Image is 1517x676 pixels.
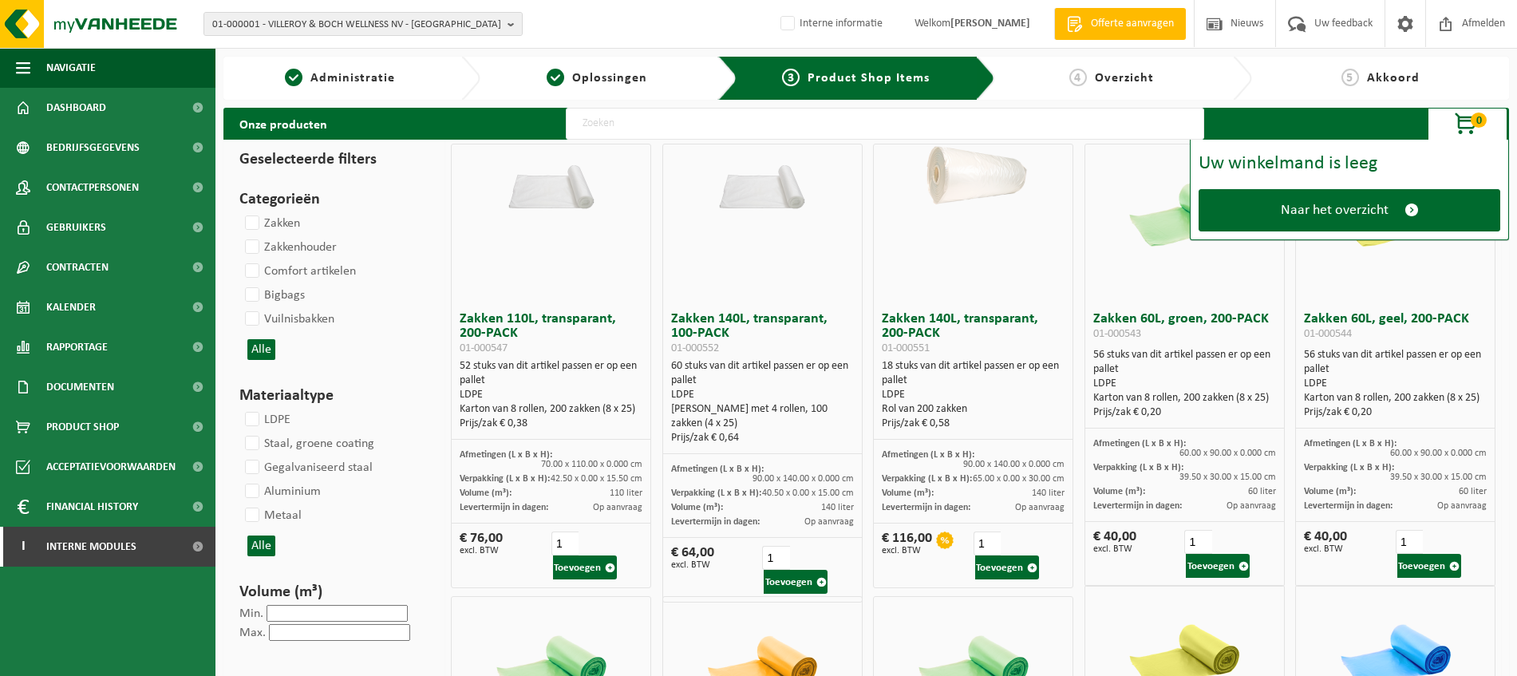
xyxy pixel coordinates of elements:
[242,408,290,432] label: LDPE
[1304,405,1487,420] div: Prijs/zak € 0,20
[1095,72,1154,85] span: Overzicht
[1390,472,1487,482] span: 39.50 x 30.00 x 15.00 cm
[1093,312,1276,344] h3: Zakken 60L, groen, 200-PACK
[46,407,119,447] span: Product Shop
[1304,463,1394,472] span: Verpakking (L x B x H):
[671,431,854,445] div: Prijs/zak € 0,64
[610,488,642,498] span: 110 liter
[963,460,1065,469] span: 90.00 x 140.00 x 0.000 cm
[777,12,883,36] label: Interne informatie
[16,527,30,567] span: I
[1015,503,1065,512] span: Op aanvraag
[46,487,138,527] span: Financial History
[671,517,760,527] span: Levertermijn in dagen:
[242,456,373,480] label: Gegalvaniseerd staal
[551,532,579,555] input: 1
[1304,312,1487,344] h3: Zakken 60L, geel, 200-PACK
[242,259,356,283] label: Comfort artikelen
[1093,328,1141,340] span: 01-000543
[1003,69,1220,88] a: 4Overzicht
[460,388,642,402] div: LDPE
[808,72,930,85] span: Product Shop Items
[882,417,1065,431] div: Prijs/zak € 0,58
[46,128,140,168] span: Bedrijfsgegevens
[1304,487,1356,496] span: Volume (m³):
[460,417,642,431] div: Prijs/zak € 0,38
[239,384,421,408] h3: Materiaaltype
[239,580,421,604] h3: Volume (m³)
[1087,16,1178,32] span: Offerte aanvragen
[1304,544,1347,554] span: excl. BTW
[749,69,962,88] a: 3Product Shop Items
[1227,501,1276,511] span: Op aanvraag
[553,555,617,579] button: Toevoegen
[1186,554,1250,578] button: Toevoegen
[460,450,552,460] span: Afmetingen (L x B x H):
[242,283,305,307] label: Bigbags
[46,168,139,208] span: Contactpersonen
[1199,154,1500,173] div: Uw winkelmand is leeg
[212,13,501,37] span: 01-000001 - VILLEROY & BOCH WELLNESS NV - [GEOGRAPHIC_DATA]
[460,359,642,431] div: 52 stuks van dit artikel passen er op een pallet
[460,503,548,512] span: Levertermijn in dagen:
[1260,69,1501,88] a: 5Akkoord
[223,108,343,140] h2: Onze producten
[460,312,642,355] h3: Zakken 110L, transparant, 200-PACK
[671,402,854,431] div: [PERSON_NAME] met 4 rollen, 100 zakken (4 x 25)
[882,532,932,555] div: € 116,00
[460,488,512,498] span: Volume (m³):
[1459,487,1487,496] span: 60 liter
[46,247,109,287] span: Contracten
[882,474,972,484] span: Verpakking (L x B x H):
[882,546,932,555] span: excl. BTW
[242,432,374,456] label: Staal, groene coating
[460,532,503,555] div: € 76,00
[762,488,854,498] span: 40.50 x 0.00 x 15.00 cm
[285,69,302,86] span: 1
[231,69,448,88] a: 1Administratie
[975,555,1039,579] button: Toevoegen
[1179,472,1276,482] span: 39.50 x 30.00 x 15.00 cm
[1304,530,1347,554] div: € 40,00
[572,72,647,85] span: Oplossingen
[671,342,719,354] span: 01-000552
[882,402,1065,417] div: Rol van 200 zakken
[242,211,300,235] label: Zakken
[460,546,503,555] span: excl. BTW
[239,188,421,211] h3: Categorieën
[753,474,854,484] span: 90.00 x 140.00 x 0.000 cm
[1367,72,1420,85] span: Akkoord
[1184,530,1211,554] input: 1
[566,108,1204,140] input: Zoeken
[242,504,302,528] label: Metaal
[1471,113,1487,128] span: 0
[1304,328,1352,340] span: 01-000544
[239,627,266,639] label: Max.
[484,144,619,212] img: 01-000547
[1248,487,1276,496] span: 60 liter
[882,450,974,460] span: Afmetingen (L x B x H):
[882,359,1065,431] div: 18 stuks van dit artikel passen er op een pallet
[1281,202,1389,219] span: Naar het overzicht
[551,474,642,484] span: 42.50 x 0.00 x 15.50 cm
[1032,488,1065,498] span: 140 liter
[1093,405,1276,420] div: Prijs/zak € 0,20
[1093,391,1276,405] div: Karton van 8 rollen, 200 zakken (8 x 25)
[671,546,714,570] div: € 64,00
[1093,530,1136,554] div: € 40,00
[203,12,523,36] button: 01-000001 - VILLEROY & BOCH WELLNESS NV - [GEOGRAPHIC_DATA]
[242,307,334,331] label: Vuilnisbakken
[906,144,1041,212] img: 01-000551
[821,503,854,512] span: 140 liter
[671,560,714,570] span: excl. BTW
[460,342,508,354] span: 01-000547
[1093,463,1183,472] span: Verpakking (L x B x H):
[46,287,96,327] span: Kalender
[247,536,275,556] button: Alle
[46,367,114,407] span: Documenten
[1304,391,1487,405] div: Karton van 8 rollen, 200 zakken (8 x 25)
[239,607,263,620] label: Min.
[694,144,830,212] img: 01-000552
[1397,554,1461,578] button: Toevoegen
[1179,449,1276,458] span: 60.00 x 90.00 x 0.000 cm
